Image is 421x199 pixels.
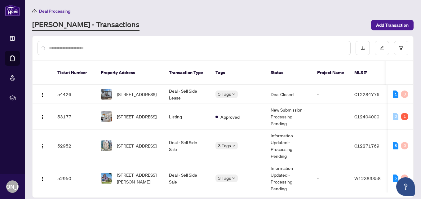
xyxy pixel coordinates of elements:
span: C12284776 [354,91,379,97]
th: Property Address [96,61,164,85]
button: Logo [38,89,47,99]
span: down [232,93,235,96]
div: 0 [401,142,408,149]
td: - [312,162,349,195]
th: Tags [210,61,266,85]
button: Logo [38,112,47,122]
td: Information Updated - Processing Pending [266,130,312,162]
span: W12383358 [354,175,381,181]
span: download [361,46,365,50]
span: [STREET_ADDRESS] [117,142,157,149]
button: edit [375,41,389,55]
span: edit [380,46,384,50]
span: 3 Tags [218,142,231,149]
span: C12271769 [354,143,379,148]
td: New Submission - Processing Pending [266,104,312,130]
td: - [312,85,349,104]
td: Deal - Sell Side Sale [164,162,210,195]
div: 1 [393,91,398,98]
span: Deal Processing [39,8,70,14]
button: filter [394,41,408,55]
span: 5 Tags [218,91,231,98]
div: 5 [393,175,398,182]
span: Approved [220,113,240,120]
span: [STREET_ADDRESS][PERSON_NAME] [117,171,159,185]
div: 8 [393,142,398,149]
button: Add Transaction [371,20,414,30]
img: Logo [40,115,45,120]
td: 54426 [52,85,96,104]
td: 52950 [52,162,96,195]
div: 0 [393,113,398,120]
img: thumbnail-img [101,140,112,151]
button: Open asap [396,177,415,196]
span: down [232,144,235,147]
span: home [32,9,37,13]
span: Add Transaction [376,20,409,30]
td: 53177 [52,104,96,130]
img: Logo [40,92,45,97]
img: Logo [40,176,45,181]
a: [PERSON_NAME] - Transactions [32,20,140,31]
td: Deal - Sell Side Lease [164,85,210,104]
span: C12404000 [354,114,379,119]
td: Deal - Sell Side Sale [164,130,210,162]
button: Logo [38,173,47,183]
img: thumbnail-img [101,89,112,99]
td: - [312,104,349,130]
td: Listing [164,104,210,130]
div: 1 [401,113,408,120]
span: [STREET_ADDRESS] [117,113,157,120]
th: Status [266,61,312,85]
td: - [312,130,349,162]
div: 0 [401,175,408,182]
span: [STREET_ADDRESS] [117,91,157,98]
img: logo [5,5,20,16]
button: download [356,41,370,55]
img: thumbnail-img [101,111,112,122]
td: Information Updated - Processing Pending [266,162,312,195]
th: Ticket Number [52,61,96,85]
th: Project Name [312,61,349,85]
img: Logo [40,144,45,149]
th: Transaction Type [164,61,210,85]
td: Deal Closed [266,85,312,104]
td: 52952 [52,130,96,162]
img: thumbnail-img [101,173,112,184]
th: MLS # [349,61,387,85]
div: 0 [401,91,408,98]
button: Logo [38,141,47,151]
span: filter [399,46,403,50]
